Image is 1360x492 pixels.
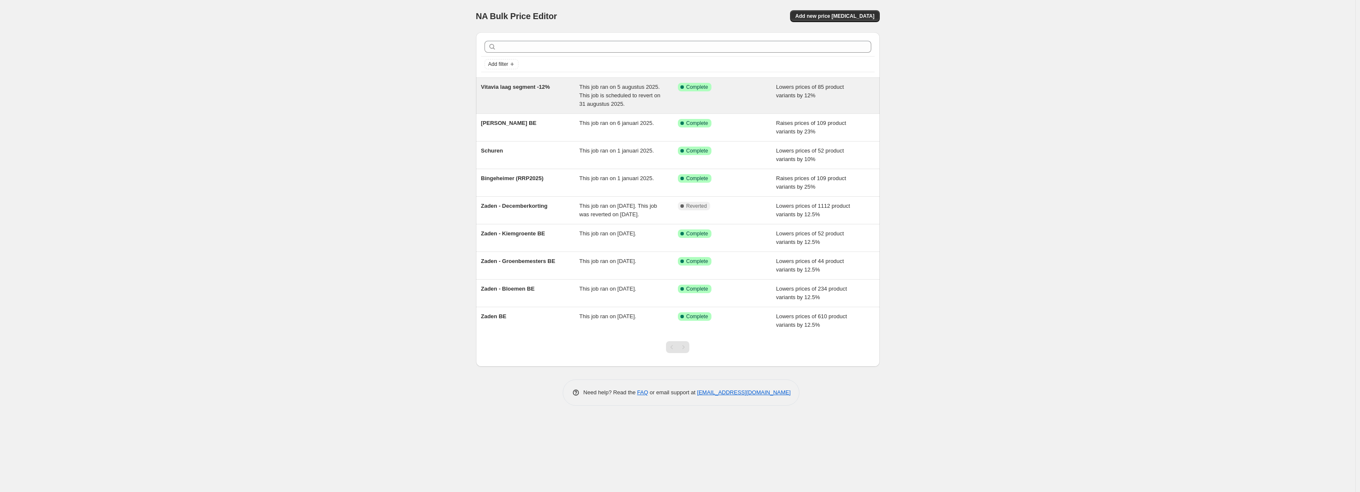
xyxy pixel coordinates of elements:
span: Raises prices of 109 product variants by 25% [776,175,846,190]
span: Vitavia laag segment -12% [481,84,550,90]
span: NA Bulk Price Editor [476,11,557,21]
span: Zaden - Kiemgroente BE [481,230,545,237]
span: This job ran on [DATE]. This job was reverted on [DATE]. [579,203,657,218]
span: Zaden - Bloemen BE [481,286,535,292]
span: Bingeheimer (RRP2025) [481,175,544,181]
span: This job ran on [DATE]. [579,286,636,292]
span: Lowers prices of 234 product variants by 12.5% [776,286,847,300]
span: This job ran on 5 augustus 2025. This job is scheduled to revert on 31 augustus 2025. [579,84,660,107]
span: Complete [686,147,708,154]
span: Need help? Read the [584,389,637,396]
span: Complete [686,286,708,292]
span: Complete [686,258,708,265]
span: Add new price [MEDICAL_DATA] [795,13,874,20]
span: Complete [686,84,708,90]
span: Complete [686,120,708,127]
span: This job ran on [DATE]. [579,313,636,320]
button: Add new price [MEDICAL_DATA] [790,10,879,22]
span: Lowers prices of 610 product variants by 12.5% [776,313,847,328]
span: Lowers prices of 1112 product variants by 12.5% [776,203,850,218]
a: FAQ [637,389,648,396]
span: Complete [686,313,708,320]
span: Schuren [481,147,503,154]
span: Complete [686,175,708,182]
span: This job ran on 6 januari 2025. [579,120,654,126]
nav: Pagination [666,341,689,353]
span: [PERSON_NAME] BE [481,120,537,126]
span: Zaden BE [481,313,507,320]
a: [EMAIL_ADDRESS][DOMAIN_NAME] [697,389,790,396]
button: Add filter [484,59,518,69]
span: Lowers prices of 85 product variants by 12% [776,84,844,99]
span: This job ran on [DATE]. [579,230,636,237]
span: Reverted [686,203,707,209]
span: This job ran on 1 januari 2025. [579,175,654,181]
span: Complete [686,230,708,237]
span: Zaden - Decemberkorting [481,203,548,209]
span: Lowers prices of 44 product variants by 12.5% [776,258,844,273]
span: Zaden - Groenbemesters BE [481,258,555,264]
span: Lowers prices of 52 product variants by 12.5% [776,230,844,245]
span: This job ran on [DATE]. [579,258,636,264]
span: Add filter [488,61,508,68]
span: Raises prices of 109 product variants by 23% [776,120,846,135]
span: Lowers prices of 52 product variants by 10% [776,147,844,162]
span: This job ran on 1 januari 2025. [579,147,654,154]
span: or email support at [648,389,697,396]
